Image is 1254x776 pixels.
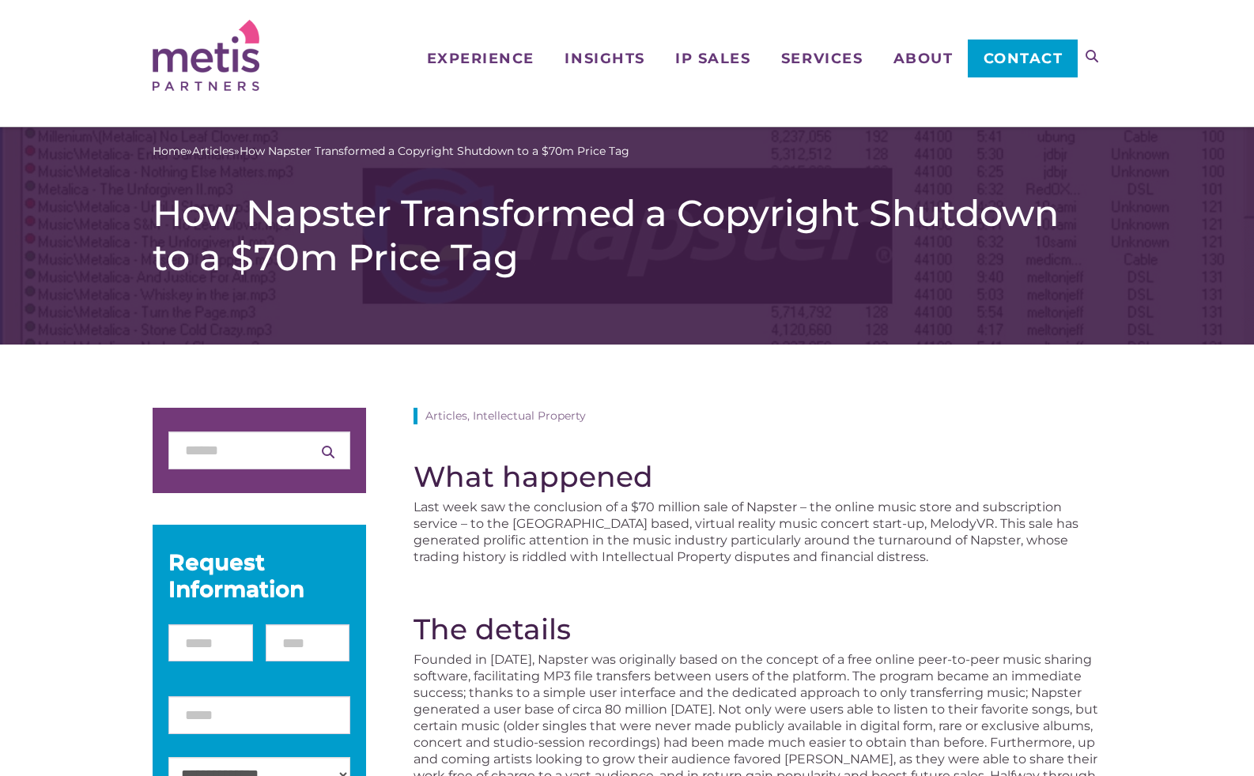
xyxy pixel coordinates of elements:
[240,143,629,160] span: How Napster Transformed a Copyright Shutdown to a $70m Price Tag
[414,499,1101,565] p: Last week saw the conclusion of a $70 million sale of Napster – the online music store and subscr...
[565,51,644,66] span: Insights
[153,143,187,160] a: Home
[414,460,1101,493] h2: What happened
[414,612,1101,646] h2: The details
[968,40,1078,77] a: Contact
[675,51,750,66] span: IP Sales
[414,408,1101,424] div: Articles, Intellectual Property
[781,51,863,66] span: Services
[192,143,234,160] a: Articles
[984,51,1063,66] span: Contact
[153,20,259,91] img: Metis Partners
[153,191,1101,280] h1: How Napster Transformed a Copyright Shutdown to a $70m Price Tag
[893,51,954,66] span: About
[168,548,350,602] div: Request Information
[427,51,534,66] span: Experience
[153,143,629,160] span: » »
